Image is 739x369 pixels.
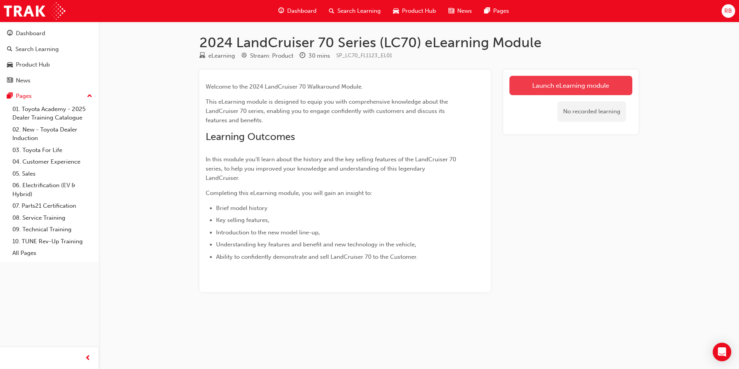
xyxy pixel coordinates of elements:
[250,51,293,60] div: Stream: Product
[724,7,732,15] span: RB
[509,76,632,95] a: Launch eLearning module
[393,6,399,16] span: car-icon
[3,89,95,103] button: Pages
[3,26,95,41] a: Dashboard
[241,51,293,61] div: Stream
[3,42,95,56] a: Search Learning
[722,4,735,18] button: RB
[9,247,95,259] a: All Pages
[9,168,95,180] a: 05. Sales
[336,52,392,59] span: Learning resource code
[9,179,95,200] a: 06. Electrification (EV & Hybrid)
[300,51,330,61] div: Duration
[216,217,269,224] span: Key selling features,
[16,60,50,69] div: Product Hub
[3,58,95,72] a: Product Hub
[87,91,92,101] span: up-icon
[206,156,458,181] span: In this module you'll learn about the history and the key selling features of the LandCruiser 70 ...
[278,6,284,16] span: guage-icon
[478,3,515,19] a: pages-iconPages
[493,7,509,15] span: Pages
[457,7,472,15] span: News
[9,124,95,144] a: 02. New - Toyota Dealer Induction
[7,62,13,68] span: car-icon
[308,51,330,60] div: 30 mins
[9,236,95,248] a: 10. TUNE Rev-Up Training
[241,53,247,60] span: target-icon
[16,92,32,101] div: Pages
[272,3,323,19] a: guage-iconDashboard
[557,101,626,122] div: No recorded learning
[300,53,305,60] span: clock-icon
[16,29,45,38] div: Dashboard
[329,6,334,16] span: search-icon
[206,83,363,90] span: Welcome to the 2024 LandCruiser 70 Walkaround Module.
[16,76,31,85] div: News
[9,103,95,124] a: 01. Toyota Academy - 2025 Dealer Training Catalogue
[7,46,12,53] span: search-icon
[484,6,490,16] span: pages-icon
[199,34,639,51] h1: 2024 LandCruiser 70 Series (LC70) eLearning Module
[206,131,295,143] span: Learning Outcomes
[9,200,95,212] a: 07. Parts21 Certification
[216,205,267,212] span: Brief model history
[442,3,478,19] a: news-iconNews
[337,7,381,15] span: Search Learning
[713,343,731,361] div: Open Intercom Messenger
[9,144,95,156] a: 03. Toyota For Life
[7,93,13,100] span: pages-icon
[9,224,95,236] a: 09. Technical Training
[208,51,235,60] div: eLearning
[4,2,65,20] img: Trak
[287,7,317,15] span: Dashboard
[216,229,320,236] span: Introduction to the new model line-up,
[387,3,442,19] a: car-iconProduct Hub
[9,212,95,224] a: 08. Service Training
[216,253,418,260] span: Ability to confidently demonstrate and sell LandCruiser 70 to the Customer.
[216,241,416,248] span: Understanding key features and benefit and new technology in the vehicle,
[402,7,436,15] span: Product Hub
[206,98,450,124] span: This eLearning module is designed to equip you with comprehensive knowledge about the LandCruiser...
[3,73,95,88] a: News
[7,77,13,84] span: news-icon
[199,53,205,60] span: learningResourceType_ELEARNING-icon
[206,190,372,196] span: Completing this eLearning module, you will gain an insight to:
[199,51,235,61] div: Type
[85,354,91,363] span: prev-icon
[3,25,95,89] button: DashboardSearch LearningProduct HubNews
[448,6,454,16] span: news-icon
[323,3,387,19] a: search-iconSearch Learning
[7,30,13,37] span: guage-icon
[9,156,95,168] a: 04. Customer Experience
[15,45,59,54] div: Search Learning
